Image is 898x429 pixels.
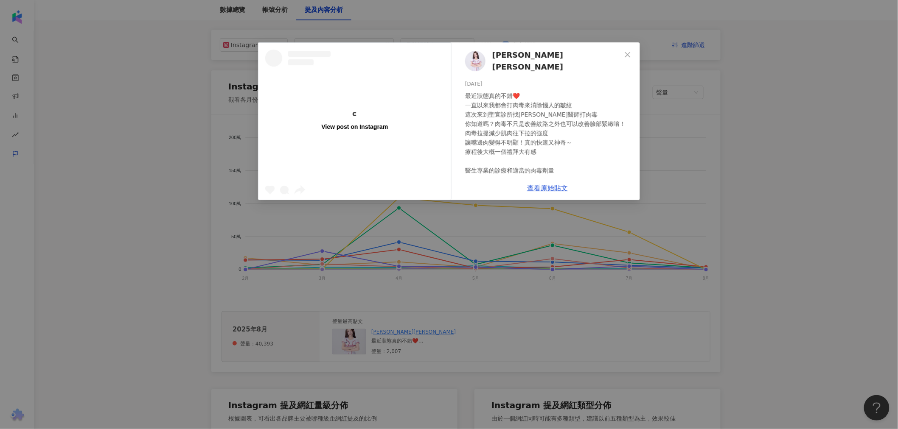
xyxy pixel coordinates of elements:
[465,91,633,240] div: 最近狀態真的不錯❤️ 一直以來我都會打肉毒來消除惱人的皺紋 這次來到聖宜診所找[PERSON_NAME]醫師打肉毒 你知道嗎？肉毒不只是改善紋路之外也可以改善臉部緊緻唷！ 肉毒拉提減少肌肉往下拉...
[492,49,621,73] span: [PERSON_NAME][PERSON_NAME]
[465,51,485,71] img: KOL Avatar
[322,123,388,131] div: View post on Instagram
[624,51,631,58] span: close
[258,43,451,200] a: View post on Instagram
[465,80,633,88] div: [DATE]
[527,184,568,192] a: 查看原始貼文
[619,46,636,63] button: Close
[465,49,621,73] a: KOL Avatar[PERSON_NAME][PERSON_NAME]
